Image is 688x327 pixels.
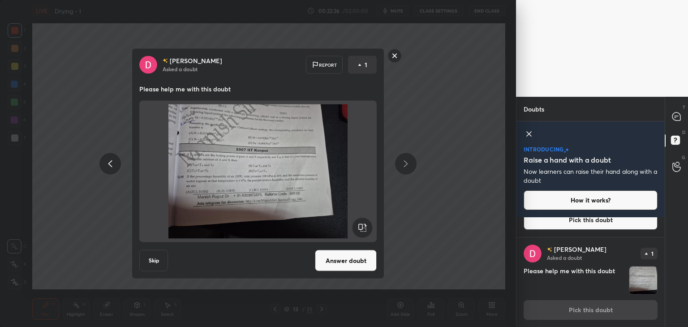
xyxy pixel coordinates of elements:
[682,154,685,161] p: G
[651,251,654,256] p: 1
[524,190,658,210] button: How it works?
[547,247,552,252] img: no-rating-badge.077c3623.svg
[524,155,611,165] h5: Raise a hand with a doubt
[150,104,366,239] img: 1759420637NQWSN8.JPEG
[524,167,658,185] p: Now learners can raise their hand along with a doubt
[139,85,377,94] p: Please help me with this doubt
[139,250,168,271] button: Skip
[315,250,377,271] button: Answer doubt
[524,266,625,295] h4: Please help me with this doubt
[170,57,222,65] p: [PERSON_NAME]
[365,60,367,69] p: 1
[547,254,582,261] p: Asked a doubt
[564,151,566,153] img: small-star.76a44327.svg
[565,148,569,152] img: large-star.026637fe.svg
[163,58,168,63] img: no-rating-badge.077c3623.svg
[524,210,658,230] button: Pick this doubt
[163,65,198,73] p: Asked a doubt
[306,56,343,74] div: Report
[682,129,685,136] p: D
[554,246,606,253] p: [PERSON_NAME]
[524,146,564,152] p: introducing
[683,104,685,111] p: T
[524,245,542,262] img: c8bac0136b2d4038a18d8b2180b47153.32969888_3
[139,56,157,74] img: c8bac0136b2d4038a18d8b2180b47153.32969888_3
[516,97,551,121] p: Doubts
[516,217,665,327] div: grid
[629,267,657,294] img: 1759420637NQWSN8.JPEG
